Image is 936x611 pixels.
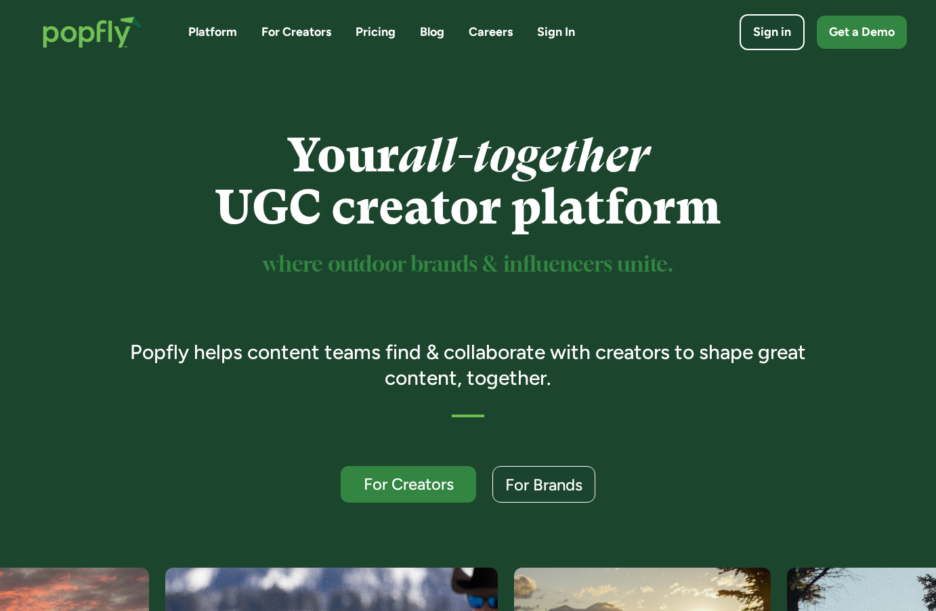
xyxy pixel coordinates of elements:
a: Blog [420,24,444,41]
div: Sign in [753,24,791,41]
a: Sign in [740,14,805,50]
sup: where outdoor brands & influencers unite. [263,255,673,276]
h1: Your UGC creator platform [111,129,826,234]
div: Get a Demo [829,24,895,41]
div: For Creators [353,476,464,492]
a: home [29,3,156,62]
div: For Brands [505,476,582,493]
a: Pricing [356,24,396,41]
a: For Creators [261,24,331,41]
a: For Brands [492,466,595,503]
h3: Popfly helps content teams find & collaborate with creators to shape great content, together. [111,339,826,390]
a: For Creators [341,466,476,503]
em: all-together [399,128,649,183]
a: Get a Demo [817,16,907,49]
a: Careers [469,24,513,41]
a: Platform [188,24,237,41]
a: Sign In [537,24,575,41]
